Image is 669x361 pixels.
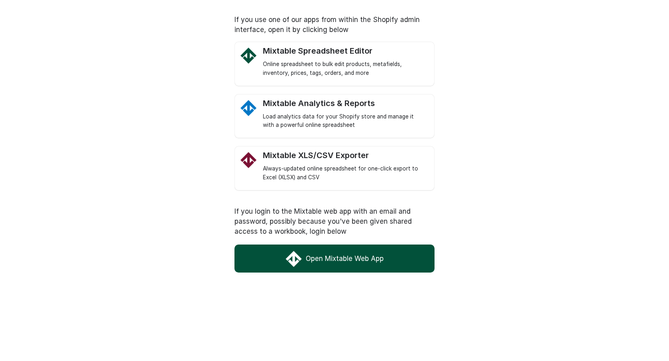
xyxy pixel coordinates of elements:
[263,112,426,130] div: Load analytics data for your Shopify store and manage it with a powerful online spreadsheet
[234,245,435,273] a: Open Mixtable Web App
[286,251,302,267] img: Mixtable Web App
[263,164,426,182] div: Always-updated online spreadsheet for one-click export to Excel (XLSX) and CSV
[263,98,426,130] a: Mixtable Analytics Mixtable Analytics & Reports Load analytics data for your Shopify store and ma...
[263,150,426,160] div: Mixtable XLS/CSV Exporter
[263,150,426,182] a: Mixtable Excel and CSV Exporter app Logo Mixtable XLS/CSV Exporter Always-updated online spreadsh...
[240,152,256,168] img: Mixtable Excel and CSV Exporter app Logo
[263,98,426,108] div: Mixtable Analytics & Reports
[263,46,426,78] a: Mixtable Spreadsheet Editor Logo Mixtable Spreadsheet Editor Online spreadsheet to bulk edit prod...
[240,48,256,64] img: Mixtable Spreadsheet Editor Logo
[263,46,426,56] div: Mixtable Spreadsheet Editor
[263,60,426,78] div: Online spreadsheet to bulk edit products, metafields, inventory, prices, tags, orders, and more
[234,15,435,35] p: If you use one of our apps from within the Shopify admin interface, open it by clicking below
[234,207,435,237] p: If you login to the Mixtable web app with an email and password, possibly because you've been giv...
[240,100,256,116] img: Mixtable Analytics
